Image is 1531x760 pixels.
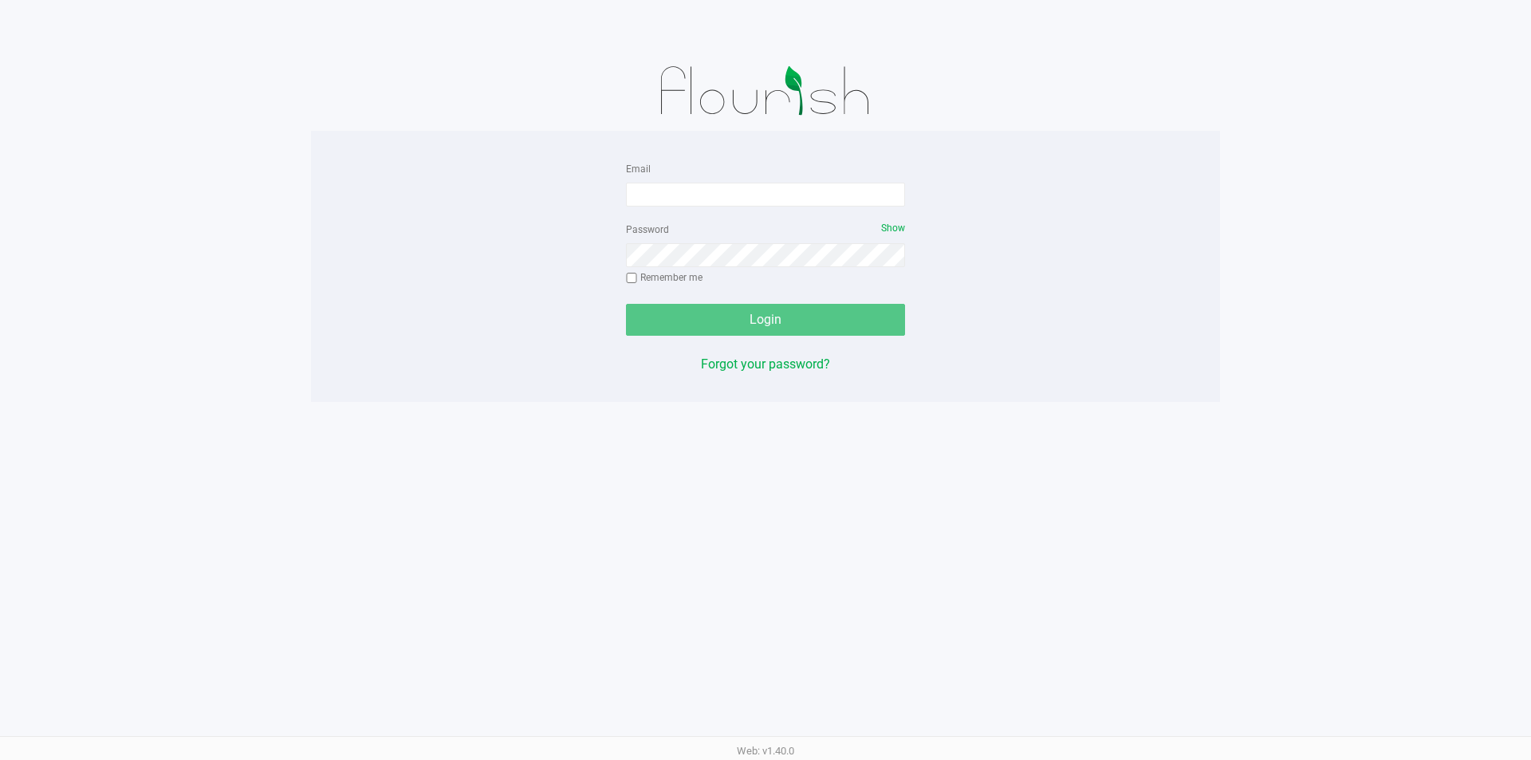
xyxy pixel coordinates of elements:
[626,222,669,237] label: Password
[701,355,830,374] button: Forgot your password?
[626,273,637,284] input: Remember me
[626,270,703,285] label: Remember me
[626,162,651,176] label: Email
[737,745,794,757] span: Web: v1.40.0
[881,222,905,234] span: Show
